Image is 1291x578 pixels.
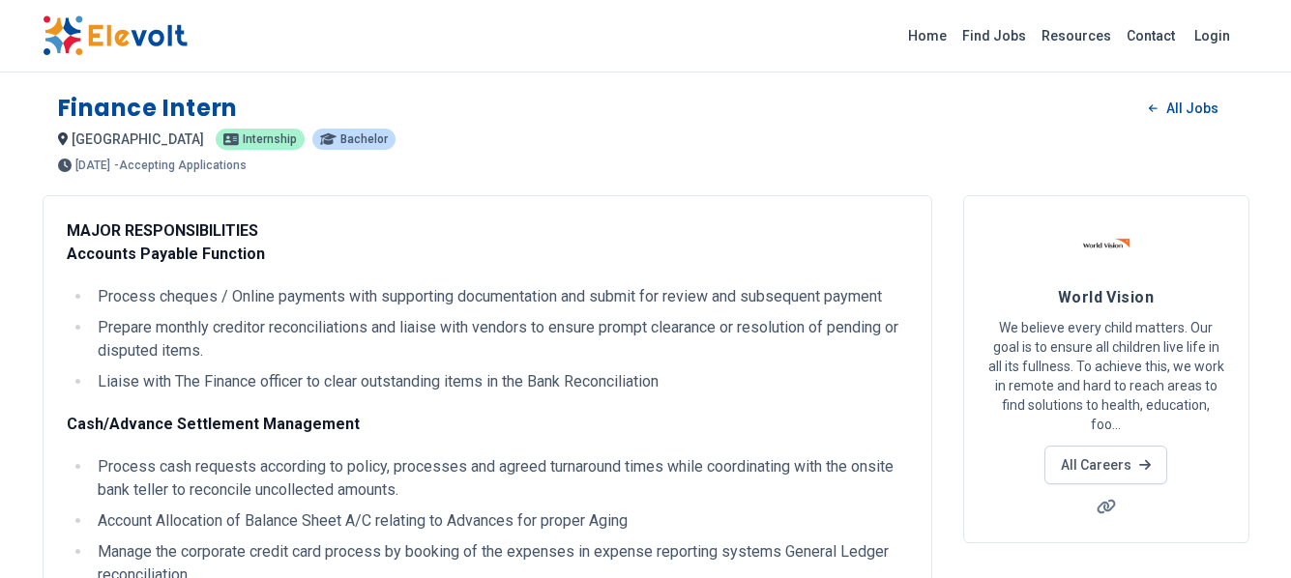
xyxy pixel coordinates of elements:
[1082,219,1130,268] img: World Vision
[987,318,1225,434] p: We believe every child matters. Our goal is to ensure all children live life in all its fullness....
[1119,20,1183,51] a: Contact
[92,316,908,362] li: Prepare monthly creditor reconciliations and liaise with vendors to ensure prompt clearance or re...
[58,93,238,124] h1: Finance Intern
[67,415,360,433] strong: Cash/Advance Settlement Management
[1194,485,1291,578] iframe: Chat Widget
[954,20,1034,51] a: Find Jobs
[1034,20,1119,51] a: Resources
[114,159,247,171] p: - Accepting Applications
[75,159,110,171] span: [DATE]
[92,455,908,502] li: Process cash requests according to policy, processes and agreed turnaround times while coordinati...
[67,221,258,240] strong: MAJOR RESPONSIBILITIES
[72,131,204,147] span: [GEOGRAPHIC_DATA]
[900,20,954,51] a: Home
[1133,94,1233,123] a: All Jobs
[92,370,908,393] li: Liaise with The Finance officer to clear outstanding items in the Bank Reconciliation
[1044,446,1167,484] a: All Careers
[67,245,265,263] strong: Accounts Payable Function
[243,133,297,145] span: internship
[1183,16,1242,55] a: Login
[1058,288,1154,306] span: World Vision
[92,285,908,308] li: Process cheques / Online payments with supporting documentation and submit for review and subsequ...
[43,15,188,56] img: Elevolt
[340,133,388,145] span: Bachelor
[92,509,908,533] li: Account Allocation of Balance Sheet A/C relating to Advances for proper Aging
